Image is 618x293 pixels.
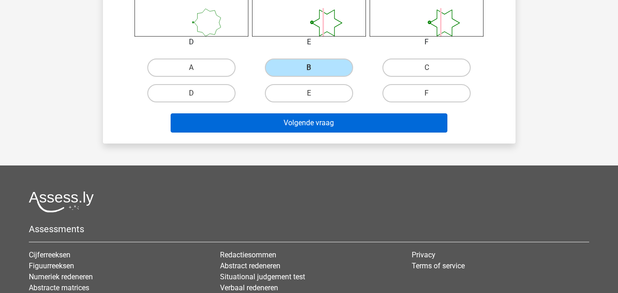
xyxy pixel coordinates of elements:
[220,283,278,292] a: Verbaal redeneren
[412,261,465,270] a: Terms of service
[220,261,280,270] a: Abstract redeneren
[29,191,94,213] img: Assessly logo
[382,59,471,77] label: C
[363,37,490,48] div: F
[412,250,435,259] a: Privacy
[29,250,70,259] a: Cijferreeksen
[29,272,93,281] a: Numeriek redeneren
[220,250,276,259] a: Redactiesommen
[220,272,305,281] a: Situational judgement test
[265,59,353,77] label: B
[29,283,89,292] a: Abstracte matrices
[245,37,373,48] div: E
[171,113,447,133] button: Volgende vraag
[265,84,353,102] label: E
[29,261,74,270] a: Figuurreeksen
[128,37,255,48] div: D
[382,84,471,102] label: F
[147,84,236,102] label: D
[147,59,236,77] label: A
[29,224,589,234] h5: Assessments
